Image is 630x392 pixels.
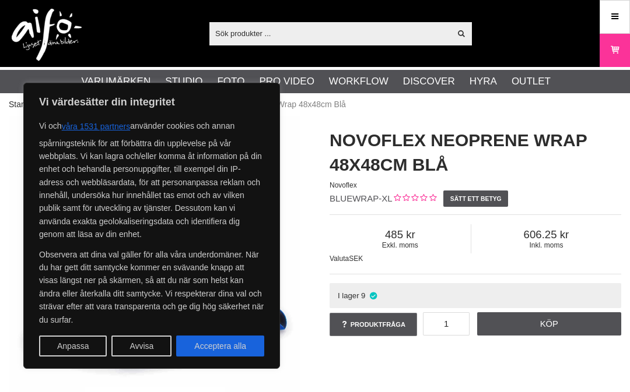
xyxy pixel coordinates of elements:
[23,83,280,369] div: Vi värdesätter din integritet
[111,336,171,356] button: Avvisa
[330,228,471,241] span: 485
[368,291,378,300] i: I lager
[330,313,417,336] a: Produktfråga
[477,312,622,336] a: Köp
[39,116,264,241] p: Vi och använder cookies och annan spårningsteknik för att förbättra din upplevelse på vår webbpla...
[205,98,346,111] span: Novoflex Neoprene Wrap 48x48cm Blå
[330,255,349,263] span: Valuta
[176,336,264,356] button: Acceptera alla
[471,241,621,249] span: Inkl. moms
[330,241,471,249] span: Exkl. moms
[12,9,82,61] img: logo.png
[330,193,393,203] span: BLUEWRAP-XL
[403,74,455,89] a: Discover
[62,116,131,137] button: våra 1531 partners
[471,228,621,241] span: 606.25
[393,193,436,205] div: Kundbetyg: 0
[470,74,497,89] a: Hyra
[39,95,264,109] p: Vi värdesätter din integritet
[39,336,107,356] button: Anpassa
[512,74,551,89] a: Outlet
[82,74,151,89] a: Varumärken
[39,248,264,326] p: Observera att dina val gäller för alla våra underdomäner. När du har gett ditt samtycke kommer en...
[259,74,314,89] a: Pro Video
[329,74,388,89] a: Workflow
[338,291,359,300] span: I lager
[9,98,26,111] a: Start
[217,74,244,89] a: Foto
[330,181,357,189] span: Novoflex
[165,74,202,89] a: Studio
[361,291,365,300] span: 9
[349,255,363,263] span: SEK
[209,24,450,42] input: Sök produkter ...
[443,190,508,207] a: Sätt ett betyg
[330,128,621,177] h1: Novoflex Neoprene Wrap 48x48cm Blå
